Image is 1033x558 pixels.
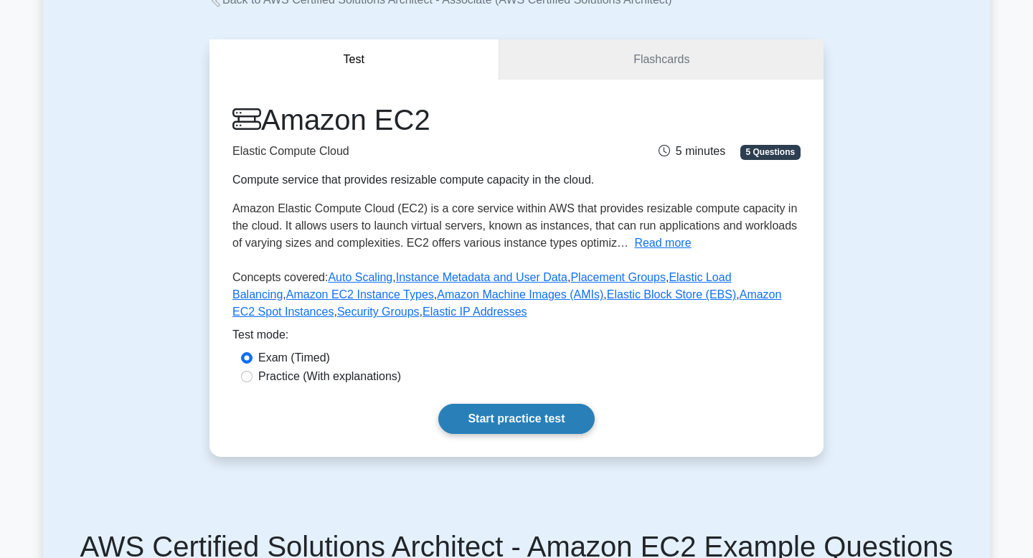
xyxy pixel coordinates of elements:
[570,271,666,283] a: Placement Groups
[232,143,605,160] p: Elastic Compute Cloud
[659,145,725,157] span: 5 minutes
[209,39,499,80] button: Test
[337,306,420,318] a: Security Groups
[232,103,605,137] h1: Amazon EC2
[740,145,801,159] span: 5 Questions
[607,288,737,301] a: Elastic Block Store (EBS)
[437,288,603,301] a: Amazon Machine Images (AMIs)
[232,171,605,189] div: Compute service that provides resizable compute capacity in the cloud.
[258,349,330,367] label: Exam (Timed)
[634,235,691,252] button: Read more
[328,271,392,283] a: Auto Scaling
[258,368,401,385] label: Practice (With explanations)
[396,271,567,283] a: Instance Metadata and User Data
[286,288,434,301] a: Amazon EC2 Instance Types
[232,269,801,326] p: Concepts covered: , , , , , , , , ,
[232,202,797,249] span: Amazon Elastic Compute Cloud (EC2) is a core service within AWS that provides resizable compute c...
[438,404,594,434] a: Start practice test
[232,326,801,349] div: Test mode:
[423,306,527,318] a: Elastic IP Addresses
[499,39,824,80] a: Flashcards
